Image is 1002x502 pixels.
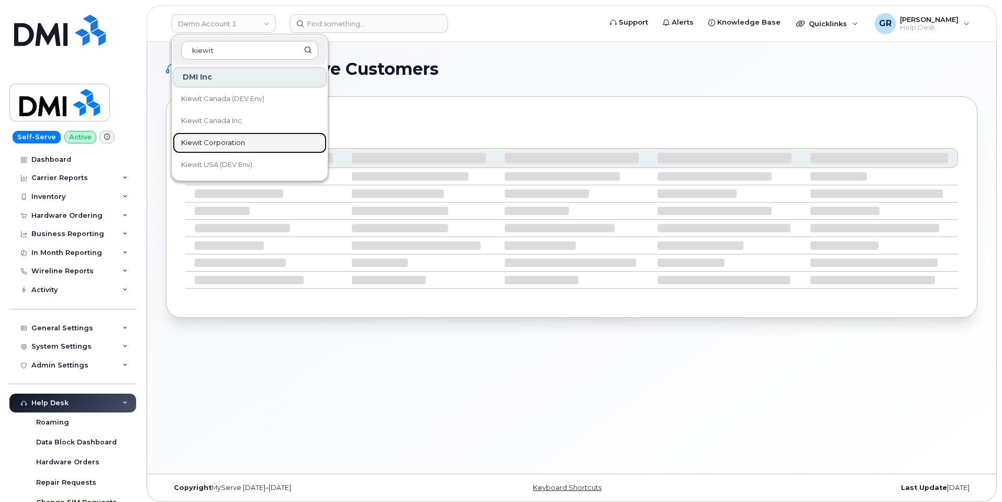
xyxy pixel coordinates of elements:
[707,484,977,492] div: [DATE]
[181,138,245,148] span: Kiewit Corporation
[173,154,327,175] a: Kiewit USA (DEV Env)
[173,88,327,109] a: Kiewit Canada (DEV Env)
[173,67,327,87] div: DMI Inc
[173,132,327,153] a: Kiewit Corporation
[181,94,264,104] span: Kiewit Canada (DEV Env)
[901,484,947,492] strong: Last Update
[174,484,211,492] strong: Copyright
[533,484,602,492] a: Keyboard Shortcuts
[181,116,242,126] span: Kiewit Canada Inc
[181,160,252,170] span: Kiewit USA (DEV Env)
[173,110,327,131] a: Kiewit Canada Inc
[166,484,437,492] div: MyServe [DATE]–[DATE]
[181,41,318,60] input: Search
